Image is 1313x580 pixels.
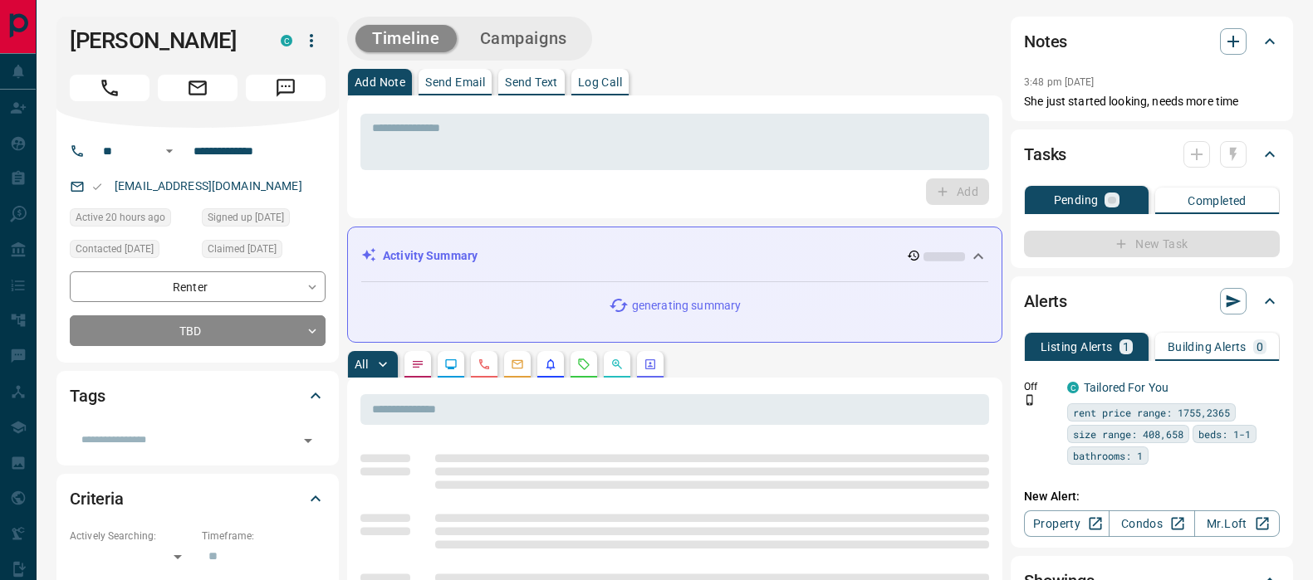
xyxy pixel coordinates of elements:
p: Add Note [355,76,405,88]
svg: Agent Actions [644,358,657,371]
p: She just started looking, needs more time [1024,93,1280,110]
span: Message [246,75,326,101]
svg: Emails [511,358,524,371]
div: Alerts [1024,281,1280,321]
div: Sat Sep 20 2025 [70,240,194,263]
svg: Listing Alerts [544,358,557,371]
a: Mr.Loft [1194,510,1280,537]
p: Send Text [505,76,558,88]
h2: Tasks [1024,141,1066,168]
span: beds: 1-1 [1198,426,1251,442]
a: [EMAIL_ADDRESS][DOMAIN_NAME] [115,179,302,193]
a: Property [1024,510,1110,537]
div: Sat Sep 20 2025 [202,208,326,232]
p: Actively Searching: [70,529,194,543]
button: Open [159,141,179,161]
span: Email [158,75,238,101]
div: Sat Sep 20 2025 [202,240,326,263]
p: 1 [1123,341,1129,353]
div: Renter [70,271,326,302]
p: Log Call [578,76,622,88]
span: rent price range: 1755,2365 [1073,404,1230,421]
p: 0 [1257,341,1263,353]
svg: Requests [577,358,590,371]
span: Contacted [DATE] [76,241,154,257]
p: Off [1024,379,1057,394]
button: Open [296,429,320,452]
span: size range: 408,658 [1073,426,1183,442]
div: Criteria [70,479,326,519]
div: Notes [1024,22,1280,61]
p: New Alert: [1024,488,1280,505]
a: Condos [1109,510,1194,537]
span: bathrooms: 1 [1073,447,1143,464]
p: Activity Summary [383,247,478,265]
h1: [PERSON_NAME] [70,27,256,54]
button: Campaigns [463,25,584,52]
span: Signed up [DATE] [208,209,284,226]
p: Listing Alerts [1041,341,1113,353]
span: Claimed [DATE] [208,241,277,257]
span: Active 20 hours ago [76,209,165,226]
div: Activity Summary [361,241,988,271]
svg: Notes [411,358,424,371]
svg: Calls [478,358,491,371]
p: generating summary [632,297,741,314]
p: Timeframe: [202,529,326,543]
div: Tags [70,376,326,416]
svg: Lead Browsing Activity [444,358,458,371]
svg: Opportunities [610,358,624,371]
div: Tasks [1024,134,1280,174]
div: condos.ca [1067,382,1079,393]
svg: Push Notification Only [1024,394,1036,406]
p: All [355,358,368,370]
h2: Notes [1024,28,1067,55]
span: Call [70,75,149,101]
button: Timeline [355,25,457,52]
svg: Email Valid [91,181,103,193]
p: 3:48 pm [DATE] [1024,76,1095,88]
p: Building Alerts [1168,341,1247,353]
p: Send Email [425,76,485,88]
a: Tailored For You [1084,381,1168,394]
h2: Tags [70,383,105,409]
h2: Alerts [1024,288,1067,314]
div: TBD [70,315,326,346]
div: condos.ca [281,35,292,46]
p: Completed [1188,195,1247,207]
h2: Criteria [70,485,124,512]
p: Pending [1054,194,1099,206]
div: Mon Oct 13 2025 [70,208,194,232]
